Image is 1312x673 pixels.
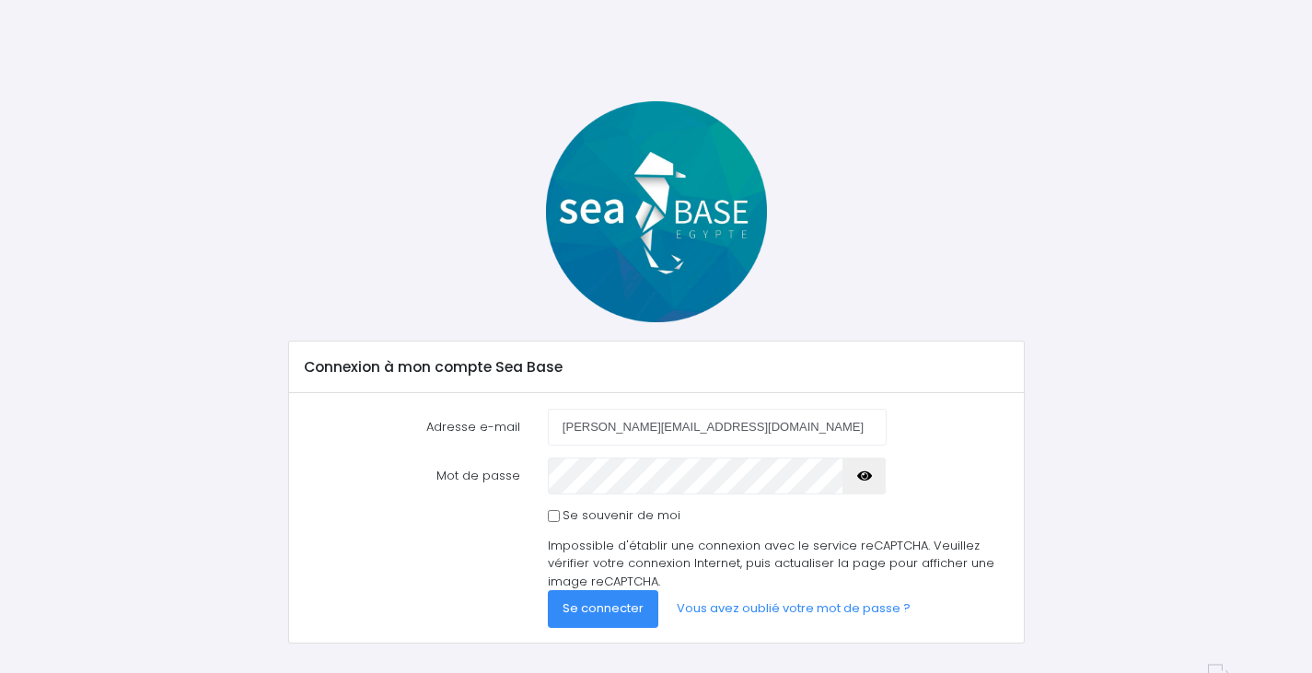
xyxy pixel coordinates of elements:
label: Mot de passe [290,458,534,494]
span: Se connecter [563,599,644,617]
button: Se connecter [548,590,658,627]
label: Se souvenir de moi [563,506,680,525]
a: Vous avez oublié votre mot de passe ? [662,590,925,627]
label: Adresse e-mail [290,409,534,446]
div: Impossible d'établir une connexion avec le service reCAPTCHA. Veuillez vérifier votre connexion I... [548,537,1008,591]
div: Connexion à mon compte Sea Base [289,342,1024,393]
